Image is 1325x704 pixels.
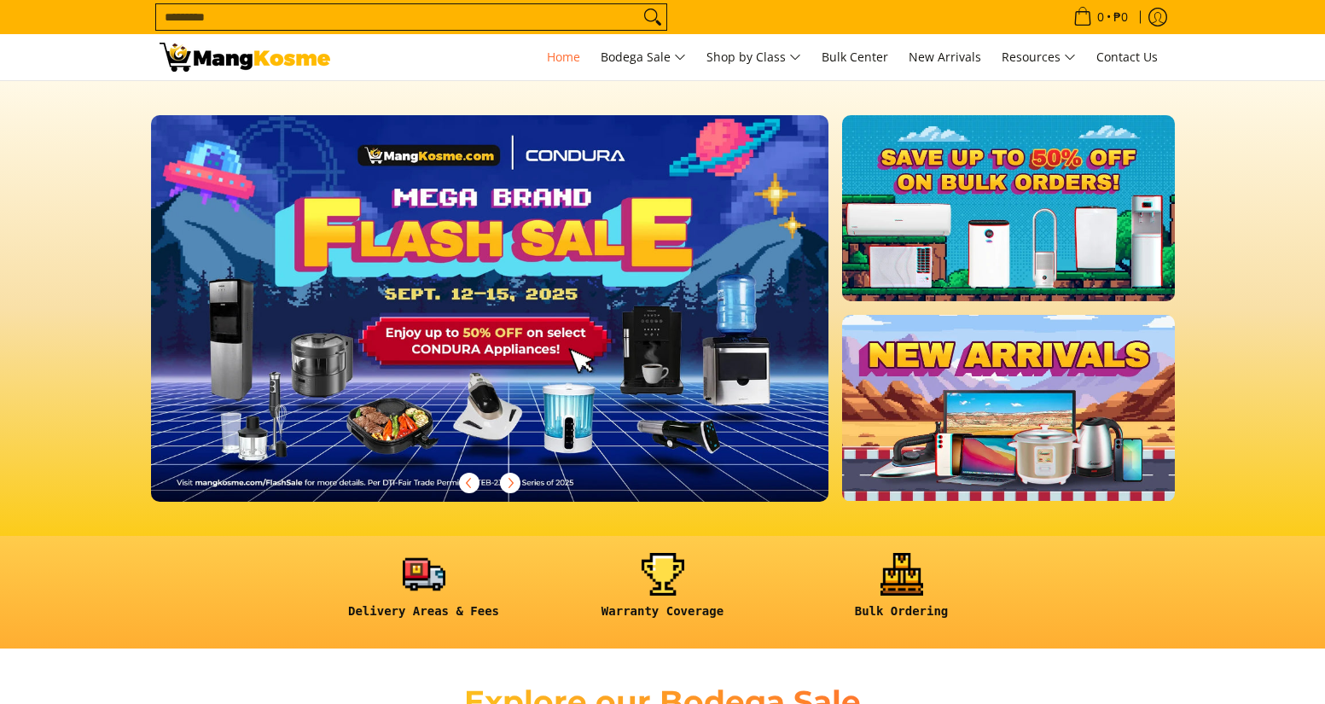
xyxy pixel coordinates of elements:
[313,553,535,632] a: <h6><strong>Delivery Areas & Fees</strong></h6>
[538,34,589,80] a: Home
[813,34,897,80] a: Bulk Center
[601,47,686,68] span: Bodega Sale
[909,49,981,65] span: New Arrivals
[993,34,1084,80] a: Resources
[822,49,888,65] span: Bulk Center
[900,34,990,80] a: New Arrivals
[1095,11,1107,23] span: 0
[347,34,1166,80] nav: Main Menu
[698,34,810,80] a: Shop by Class
[1068,8,1133,26] span: •
[1111,11,1130,23] span: ₱0
[1002,47,1076,68] span: Resources
[160,43,330,72] img: Mang Kosme: Your Home Appliances Warehouse Sale Partner!
[639,4,666,30] button: Search
[592,34,694,80] a: Bodega Sale
[450,464,488,502] button: Previous
[547,49,580,65] span: Home
[491,464,529,502] button: Next
[706,47,801,68] span: Shop by Class
[1088,34,1166,80] a: Contact Us
[151,115,829,502] img: Desktop homepage 29339654 2507 42fb b9ff a0650d39e9ed
[552,553,774,632] a: <h6><strong>Warranty Coverage</strong></h6>
[791,553,1013,632] a: <h6><strong>Bulk Ordering</strong></h6>
[1096,49,1158,65] span: Contact Us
